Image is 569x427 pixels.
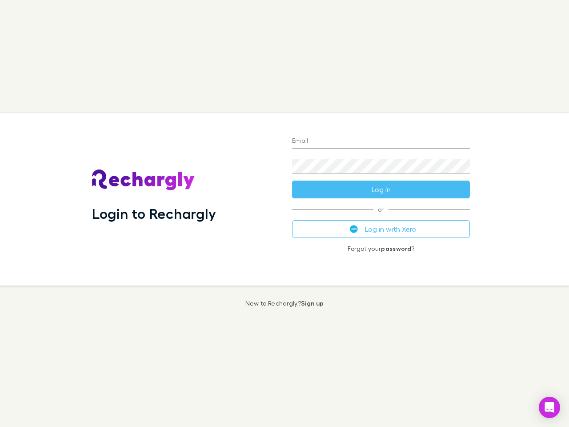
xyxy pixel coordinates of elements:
h1: Login to Rechargly [92,205,216,222]
a: password [381,245,411,252]
p: Forgot your ? [292,245,470,252]
button: Log in with Xero [292,220,470,238]
div: Open Intercom Messenger [539,397,560,418]
p: New to Rechargly? [245,300,324,307]
img: Xero's logo [350,225,358,233]
button: Log in [292,181,470,198]
img: Rechargly's Logo [92,169,195,191]
a: Sign up [301,299,324,307]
